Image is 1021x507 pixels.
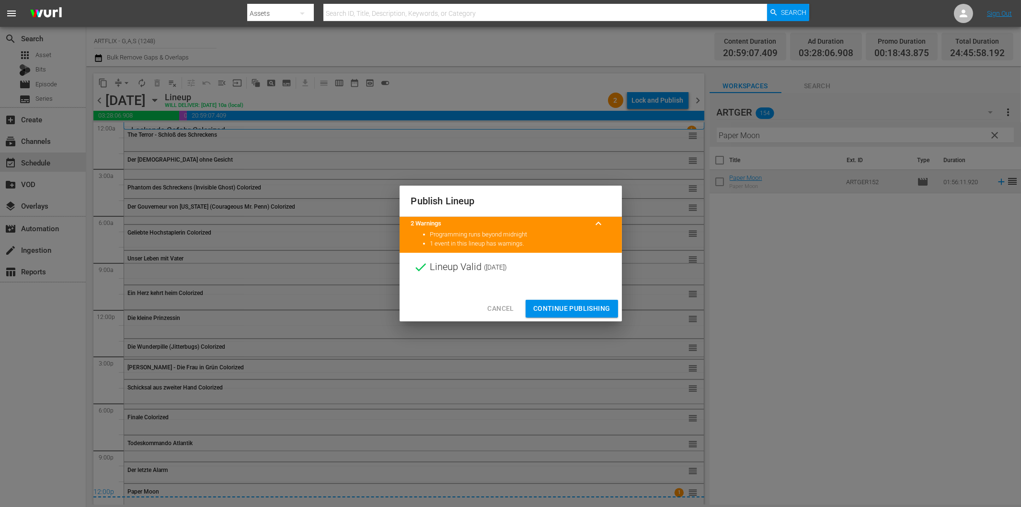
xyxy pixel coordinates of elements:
button: Continue Publishing [526,300,618,318]
span: Continue Publishing [533,303,610,315]
span: Search [781,4,806,21]
li: 1 event in this lineup has warnings. [430,239,610,248]
button: Cancel [480,300,521,318]
span: keyboard_arrow_up [593,218,605,229]
div: Lineup Valid [400,253,622,282]
span: Cancel [487,303,514,315]
span: ( [DATE] ) [484,260,507,274]
img: ans4CAIJ8jUAAAAAAAAAAAAAAAAAAAAAAAAgQb4GAAAAAAAAAAAAAAAAAAAAAAAAJMjXAAAAAAAAAAAAAAAAAAAAAAAAgAT5G... [23,2,69,25]
a: Sign Out [987,10,1012,17]
h2: Publish Lineup [411,193,610,209]
li: Programming runs beyond midnight [430,230,610,239]
button: keyboard_arrow_up [587,212,610,235]
span: menu [6,8,17,19]
title: 2 Warnings [411,219,587,228]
